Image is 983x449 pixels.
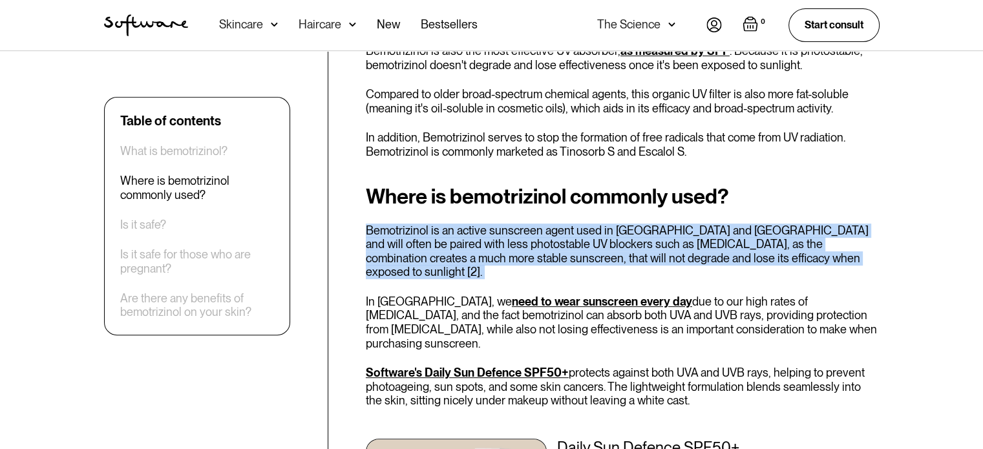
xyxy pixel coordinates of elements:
[120,113,221,129] div: Table of contents
[743,16,768,34] a: Open empty cart
[271,18,278,31] img: arrow down
[366,44,880,72] p: Bemotrizinol is also the most effective UV absorber, . Because it is photostable, bemotrizinol do...
[120,174,274,202] a: Where is bemotrizinol commonly used?
[366,295,880,350] p: In [GEOGRAPHIC_DATA], we due to our high rates of [MEDICAL_DATA], and the fact bemotrizinol can a...
[366,224,880,279] p: Bemotrizinol is an active sunscreen agent used in [GEOGRAPHIC_DATA] and [GEOGRAPHIC_DATA] and wil...
[120,291,274,318] a: Are there any benefits of bemotrizinol on your skin?
[299,18,341,31] div: Haircare
[104,14,188,36] a: home
[104,14,188,36] img: Software Logo
[366,131,880,158] p: In addition, Bemotrizinol serves to stop the formation of free radicals that come from UV radiati...
[120,144,227,158] a: What is bemotrizinol?
[620,44,730,57] a: as measured by SPF
[120,218,166,232] a: Is it safe?
[366,366,880,408] p: protects against both UVA and UVB rays, helping to prevent photoageing, sun spots, and some skin ...
[758,16,768,28] div: 0
[668,18,675,31] img: arrow down
[219,18,263,31] div: Skincare
[366,366,569,379] a: Software's Daily Sun Defence SPF50+
[366,87,880,115] p: Compared to older broad-spectrum chemical agents, this organic UV filter is also more fat-soluble...
[120,247,274,275] a: Is it safe for those who are pregnant?
[597,18,661,31] div: The Science
[349,18,356,31] img: arrow down
[366,185,880,208] h2: Where is bemotrizinol commonly used?
[788,8,880,41] a: Start consult
[512,295,692,308] a: need to wear sunscreen every day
